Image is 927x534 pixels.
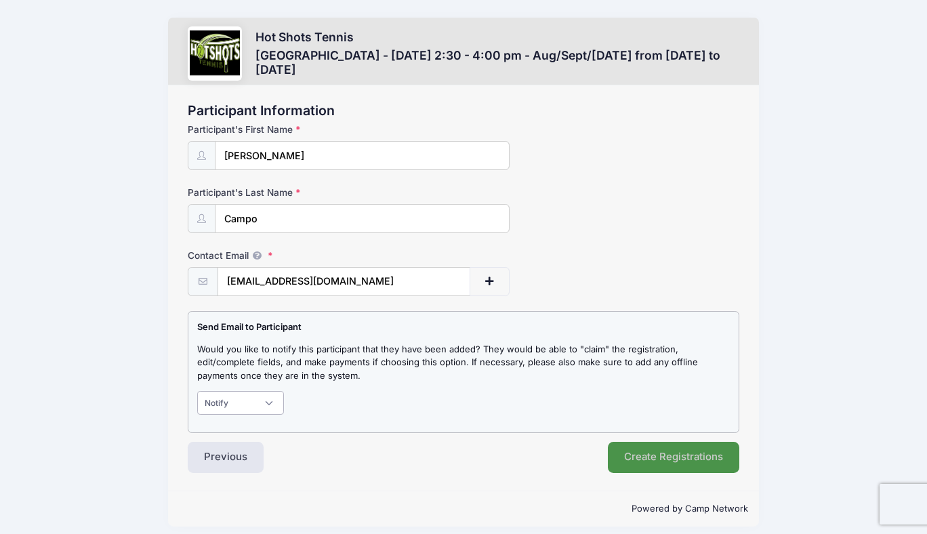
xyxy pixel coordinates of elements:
button: Create Registrations [608,442,739,473]
label: Participant's Last Name [188,186,371,199]
input: Participant's First Name [215,141,510,170]
input: email@email.com [218,267,470,296]
button: Previous [188,442,264,473]
label: Participant's First Name [188,123,371,136]
h3: [GEOGRAPHIC_DATA] - [DATE] 2:30 - 4:00 pm - Aug/Sept/[DATE] from [DATE] to [DATE] [255,48,726,77]
input: Participant's Last Name [215,204,510,233]
p: Powered by Camp Network [179,502,748,516]
strong: Send Email to Participant [197,321,302,332]
label: Contact Email [188,249,371,262]
h2: Participant Information [188,103,739,119]
h3: Hot Shots Tennis [255,30,726,44]
p: Would you like to notify this participant that they have been added? They would be able to "claim... [197,343,730,383]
